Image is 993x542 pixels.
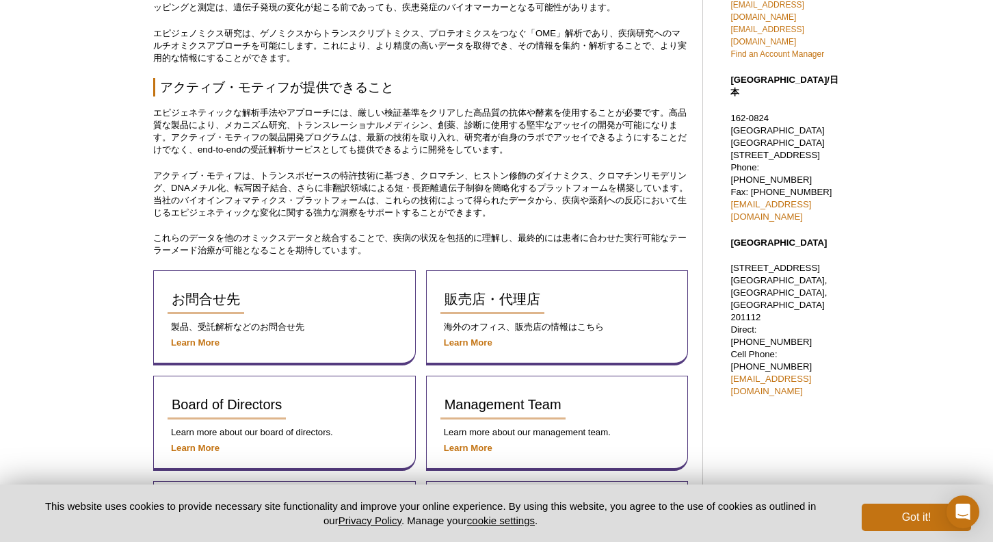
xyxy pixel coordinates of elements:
[153,232,689,257] p: これらのデータを他のオミックスデータと統合することで、疾病の状況を包括的に理解し、最終的には患者に合わせた実行可能なテーラーメード治療が可能となることを期待しています。
[467,515,535,526] button: cookie settings
[730,237,827,248] strong: [GEOGRAPHIC_DATA]
[946,495,979,528] div: Open Intercom Messenger
[339,515,401,526] a: Privacy Policy
[22,499,839,528] p: This website uses cookies to provide necessary site functionality and improve your online experie...
[153,107,689,156] p: エピジェネティックな解析手法やアプローチには、厳しい検証基準をクリアした高品質の抗体や酵素を使用することが必要です。高品質な製品により、メカニズム研究、トランスレーショナルメディシン、創薬、診断...
[730,25,804,47] a: [EMAIL_ADDRESS][DOMAIN_NAME]
[444,443,492,453] a: Learn More
[168,426,401,439] p: Learn more about our board of directors.
[445,397,561,412] span: Management Team
[171,443,220,453] a: Learn More
[440,426,674,439] p: Learn more about our management team.
[171,337,220,348] a: Learn More
[440,285,544,314] a: 販売店・代理店
[440,390,566,420] a: Management Team
[730,199,811,222] a: [EMAIL_ADDRESS][DOMAIN_NAME]
[168,321,401,333] p: 製品、受託解析などのお問合せ先
[445,292,540,307] span: 販売店・代理店
[444,337,492,348] a: Learn More
[153,27,689,64] p: エピジェノミクス研究は、ゲノミクスからトランスクリプトミクス、プロテオミクスをつなぐ「OME」解析であり、疾病研究へのマルチオミクスアプローチを可能にします。これにより、より精度の高いデータを取...
[730,262,840,398] p: [STREET_ADDRESS] [GEOGRAPHIC_DATA], [GEOGRAPHIC_DATA], [GEOGRAPHIC_DATA] 201112 Direct: [PHONE_NU...
[730,49,824,59] a: Find an Account Manager
[168,285,244,314] a: お問合せ先
[172,292,240,307] span: お問合せ先
[730,112,840,223] p: 162-0824 [GEOGRAPHIC_DATA][GEOGRAPHIC_DATA] [STREET_ADDRESS] Phone: [PHONE_NUMBER] Fax: [PHONE_NU...
[730,75,838,97] strong: [GEOGRAPHIC_DATA]/日本
[730,374,811,396] a: [EMAIL_ADDRESS][DOMAIN_NAME]
[168,390,286,420] a: Board of Directors
[440,321,674,333] p: 海外のオフィス、販売店の情報はこちら
[153,78,689,96] h2: アクティブ・モティフが提供できること
[862,504,971,531] button: Got it!
[153,170,689,219] p: アクティブ・モティフは、トランスポゼースの特許技術に基づき、クロマチン、ヒストン修飾のダイナミクス、クロマチンリモデリング、DNAメチル化、転写因子結合、さらに非翻訳領域による短・長距離遺伝子制...
[172,397,282,412] span: Board of Directors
